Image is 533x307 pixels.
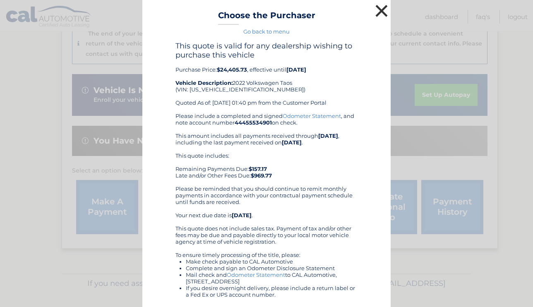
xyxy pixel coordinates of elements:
b: $157.17 [249,165,267,172]
b: $969.77 [251,172,272,179]
div: Purchase Price: , effective until 2022 Volkswagen Taos (VIN: [US_VEHICLE_IDENTIFICATION_NUMBER]) ... [175,41,358,113]
li: If you desire overnight delivery, please include a return label or a Fed Ex or UPS account number. [186,285,358,298]
b: [DATE] [318,132,338,139]
b: $24,405.73 [217,66,247,73]
b: [DATE] [232,212,252,218]
a: Odometer Statement [283,113,341,119]
h3: Choose the Purchaser [218,10,315,25]
li: Make check payable to CAL Automotive [186,258,358,265]
li: Complete and sign an Odometer Disclosure Statement [186,265,358,271]
a: Odometer Statement [227,271,285,278]
h4: This quote is valid for any dealership wishing to purchase this vehicle [175,41,358,60]
strong: Vehicle Description: [175,79,233,86]
b: [DATE] [286,66,306,73]
b: [DATE] [282,139,302,146]
li: Mail check and to CAL Automotive, [STREET_ADDRESS] [186,271,358,285]
button: × [373,2,390,19]
b: 44455534901 [235,119,272,126]
div: This quote includes: Remaining Payments Due: Late and/or Other Fees Due: [175,152,358,179]
a: Go back to menu [243,28,290,35]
